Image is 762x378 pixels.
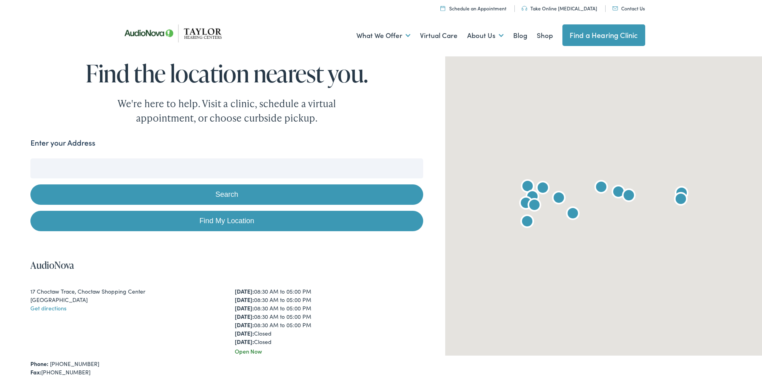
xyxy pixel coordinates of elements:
[30,296,219,304] div: [GEOGRAPHIC_DATA]
[30,360,48,368] strong: Phone:
[235,287,254,295] strong: [DATE]:
[235,304,254,312] strong: [DATE]:
[612,6,618,10] img: utility icon
[50,360,99,368] a: [PHONE_NUMBER]
[420,21,458,50] a: Virtual Care
[537,21,553,50] a: Shop
[467,21,504,50] a: About Us
[30,184,423,205] button: Search
[592,178,611,198] div: AudioNova
[619,187,638,206] div: AudioNova
[523,188,542,207] div: AudioNova
[672,184,691,204] div: Taylor Hearing Centers by AudioNova
[612,5,645,12] a: Contact Us
[235,321,254,329] strong: [DATE]:
[522,6,527,11] img: utility icon
[533,179,552,198] div: AudioNova
[609,183,628,202] div: AudioNova
[30,368,423,376] div: [PHONE_NUMBER]
[235,347,423,356] div: Open Now
[30,368,41,376] strong: Fax:
[518,213,537,232] div: AudioNova
[30,60,423,86] h1: Find the location nearest you.
[563,205,582,224] div: AudioNova
[235,296,254,304] strong: [DATE]:
[440,5,506,12] a: Schedule an Appointment
[30,137,95,149] label: Enter your Address
[235,312,254,320] strong: [DATE]:
[30,158,423,178] input: Enter your address or zip code
[516,194,536,214] div: AudioNova
[513,21,527,50] a: Blog
[356,21,410,50] a: What We Offer
[30,258,74,272] a: AudioNova
[671,190,690,210] div: Taylor Hearing Centers by AudioNova
[549,189,568,208] div: AudioNova
[440,6,445,11] img: utility icon
[30,287,219,296] div: 17 Choctaw Trace, Choctaw Shopping Center
[235,287,423,346] div: 08:30 AM to 05:00 PM 08:30 AM to 05:00 PM 08:30 AM to 05:00 PM 08:30 AM to 05:00 PM 08:30 AM to 0...
[235,329,254,337] strong: [DATE]:
[30,304,66,312] a: Get directions
[562,24,645,46] a: Find a Hearing Clinic
[518,178,537,197] div: AudioNova
[99,96,355,125] div: We're here to help. Visit a clinic, schedule a virtual appointment, or choose curbside pickup.
[522,5,597,12] a: Take Online [MEDICAL_DATA]
[30,211,423,231] a: Find My Location
[235,338,254,346] strong: [DATE]:
[525,196,544,216] div: AudioNova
